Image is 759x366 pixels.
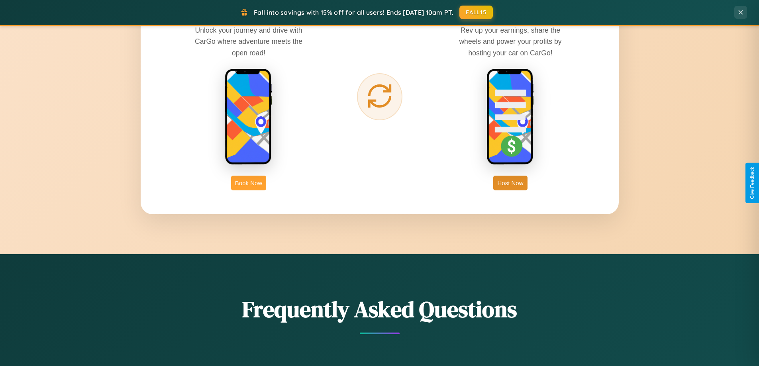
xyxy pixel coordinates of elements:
h2: Frequently Asked Questions [141,294,619,325]
p: Unlock your journey and drive with CarGo where adventure meets the open road! [189,25,308,58]
p: Rev up your earnings, share the wheels and power your profits by hosting your car on CarGo! [451,25,570,58]
button: FALL15 [459,6,493,19]
button: Host Now [493,176,527,190]
img: host phone [486,69,534,166]
button: Book Now [231,176,266,190]
span: Fall into savings with 15% off for all users! Ends [DATE] 10am PT. [254,8,453,16]
img: rent phone [225,69,273,166]
div: Give Feedback [749,167,755,199]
